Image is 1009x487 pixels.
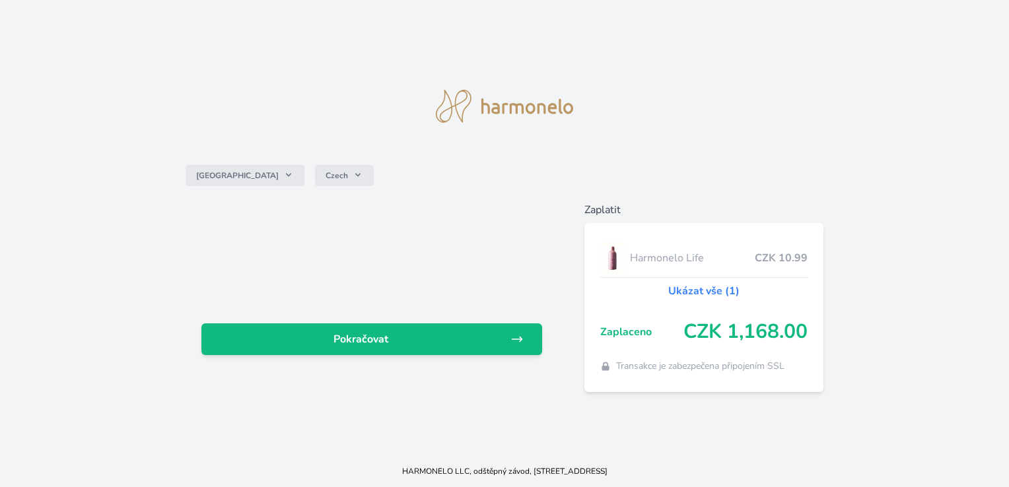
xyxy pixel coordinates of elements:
[600,324,683,340] span: Zaplaceno
[196,170,279,181] span: [GEOGRAPHIC_DATA]
[212,331,510,347] span: Pokračovat
[201,323,541,355] a: Pokračovat
[630,250,754,266] span: Harmonelo Life
[315,165,374,186] button: Czech
[436,90,573,123] img: logo.svg
[600,242,625,275] img: CLEAN_LIFE_se_stinem_x-lo.jpg
[186,165,304,186] button: [GEOGRAPHIC_DATA]
[668,283,740,299] a: Ukázat vše (1)
[616,360,784,373] span: Transakce je zabezpečena připojením SSL
[755,250,808,266] span: CZK 10.99
[683,320,808,344] span: CZK 1,168.00
[584,202,823,218] h6: Zaplatit
[326,170,348,181] span: Czech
